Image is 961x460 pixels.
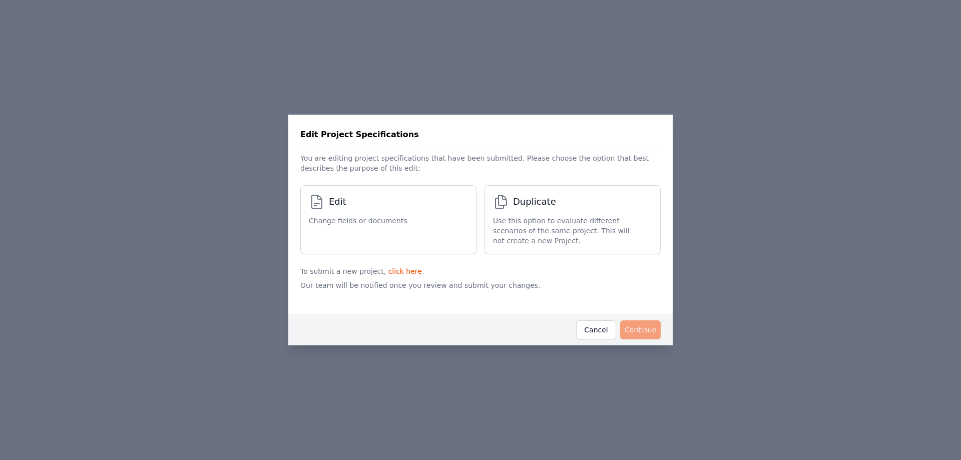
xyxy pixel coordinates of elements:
[300,129,419,141] h3: Edit Project Specifications
[493,216,642,246] span: Use this option to evaluate different scenarios of the same project. This will not create a new P...
[329,195,346,209] span: Edit
[309,216,407,226] span: Change fields or documents
[300,262,661,276] p: To submit a new project, .
[388,267,422,275] a: click here
[300,145,661,177] p: You are editing project specifications that have been submitted. Please choose the option that be...
[513,195,556,209] span: Duplicate
[300,276,661,306] p: Our team will be notified once you review and submit your changes.
[620,320,661,339] button: Continue
[576,320,616,339] button: Cancel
